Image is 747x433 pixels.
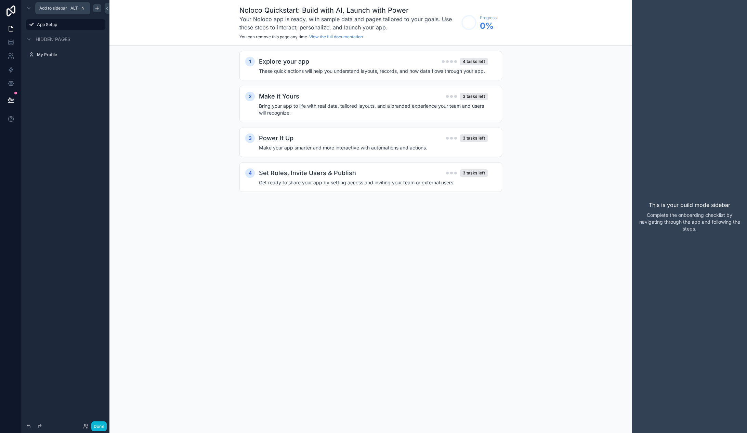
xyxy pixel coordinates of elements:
[649,201,730,209] p: This is your build mode sidebar
[91,421,107,431] button: Done
[37,52,104,57] label: My Profile
[239,34,308,39] span: You can remove this page any time.
[239,5,458,15] h1: Noloco Quickstart: Build with AI, Launch with Power
[36,36,70,43] span: Hidden pages
[480,15,497,21] span: Progress
[70,5,78,11] span: Alt
[239,15,458,31] h3: Your Noloco app is ready, with sample data and pages tailored to your goals. Use these steps to i...
[39,5,67,11] span: Add to sidebar
[309,34,364,39] a: View the full documentation.
[37,22,101,27] label: App Setup
[638,212,742,232] p: Complete the onboarding checklist by navigating through the app and following the steps.
[480,21,497,31] span: 0 %
[80,5,86,11] span: N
